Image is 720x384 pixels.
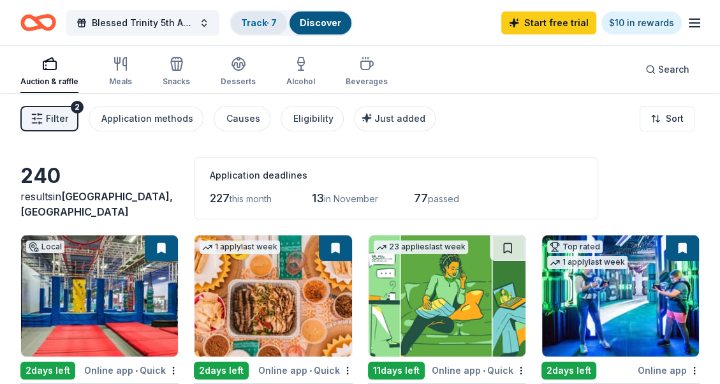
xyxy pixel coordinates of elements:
div: Top rated [547,240,603,253]
a: Home [20,8,56,38]
span: • [483,366,485,376]
a: Discover [300,17,341,28]
button: Application methods [89,106,203,131]
span: 13 [312,191,324,205]
div: Eligibility [293,111,334,126]
button: Meals [109,51,132,93]
div: 2 [71,101,84,114]
div: 2 days left [541,362,596,380]
button: Filter2 [20,106,78,131]
button: Just added [354,106,436,131]
span: 227 [210,191,230,205]
div: Local [26,240,64,253]
div: 240 [20,163,179,189]
div: Online app [638,362,700,378]
img: Image for Bravoz Entertainment Center [21,235,178,357]
div: Alcohol [286,77,315,87]
a: Start free trial [501,11,596,34]
div: Online app Quick [84,362,179,378]
a: Track· 7 [241,17,277,28]
div: Causes [226,111,260,126]
span: 77 [414,191,428,205]
div: results [20,189,179,219]
div: Application deadlines [210,168,582,183]
button: Sort [640,106,694,131]
span: this month [230,193,272,204]
div: Auction & raffle [20,77,78,87]
div: Beverages [346,77,388,87]
button: Snacks [163,51,190,93]
span: passed [428,193,459,204]
span: [GEOGRAPHIC_DATA], [GEOGRAPHIC_DATA] [20,190,173,218]
a: $10 in rewards [601,11,682,34]
div: Desserts [221,77,256,87]
div: 11 days left [368,362,425,380]
span: Search [658,62,689,77]
span: in [20,190,173,218]
button: Beverages [346,51,388,93]
div: 2 days left [194,362,249,380]
div: Application methods [101,111,193,126]
button: Eligibility [281,106,344,131]
div: Snacks [163,77,190,87]
button: Blessed Trinity 5th Anniversary Bingo [66,10,219,36]
button: Desserts [221,51,256,93]
div: 1 apply last week [200,240,280,254]
div: Online app Quick [432,362,526,378]
button: Auction & raffle [20,51,78,93]
img: Image for WonderWorks Orlando [542,235,699,357]
button: Causes [214,106,270,131]
button: Search [635,57,700,82]
span: Blessed Trinity 5th Anniversary Bingo [92,15,194,31]
div: 23 applies last week [374,240,468,254]
img: Image for BetterHelp Social Impact [369,235,525,357]
span: Just added [374,113,425,124]
div: 1 apply last week [547,256,628,269]
div: 2 days left [20,362,75,380]
span: in November [324,193,378,204]
div: Meals [109,77,132,87]
div: Online app Quick [258,362,353,378]
span: Sort [666,111,684,126]
button: Alcohol [286,51,315,93]
span: • [309,366,312,376]
span: • [135,366,138,376]
button: Track· 7Discover [230,10,353,36]
img: Image for Chuy's Tex-Mex [195,235,351,357]
span: Filter [46,111,68,126]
